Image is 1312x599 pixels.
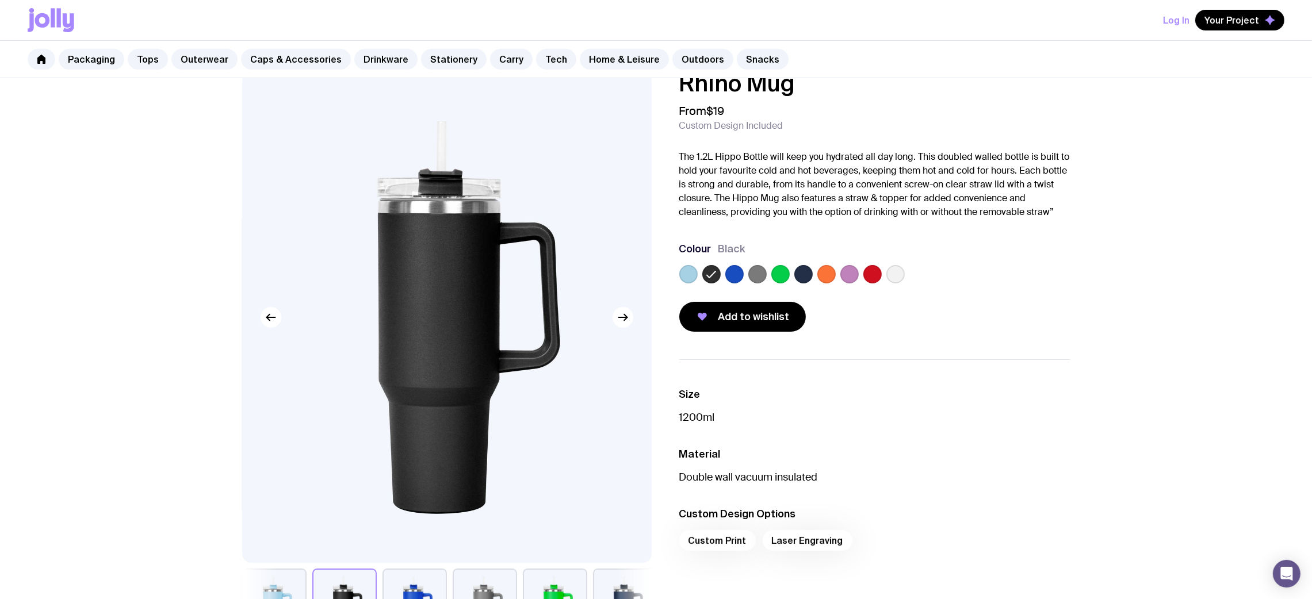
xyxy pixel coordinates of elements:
[1195,10,1284,30] button: Your Project
[241,49,351,70] a: Caps & Accessories
[536,49,576,70] a: Tech
[679,447,1070,461] h3: Material
[1204,14,1259,26] span: Your Project
[679,387,1070,401] h3: Size
[171,49,238,70] a: Outerwear
[679,507,1070,521] h3: Custom Design Options
[679,410,1070,424] p: 1200ml
[580,49,669,70] a: Home & Leisure
[718,310,790,324] span: Add to wishlist
[679,242,712,256] h3: Colour
[672,49,733,70] a: Outdoors
[679,470,1070,484] p: Double wall vacuum insulated
[1163,10,1189,30] button: Log In
[679,120,783,132] span: Custom Design Included
[718,242,746,256] span: Black
[707,103,725,118] span: $19
[679,104,725,118] span: From
[679,72,1070,95] h1: Rhino Mug
[354,49,418,70] a: Drinkware
[128,49,168,70] a: Tops
[421,49,487,70] a: Stationery
[737,49,789,70] a: Snacks
[490,49,533,70] a: Carry
[1273,560,1300,588] div: Open Intercom Messenger
[59,49,124,70] a: Packaging
[679,302,806,332] button: Add to wishlist
[679,150,1070,219] p: The 1.2L Hippo Bottle will keep you hydrated all day long. This doubled walled bottle is built to...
